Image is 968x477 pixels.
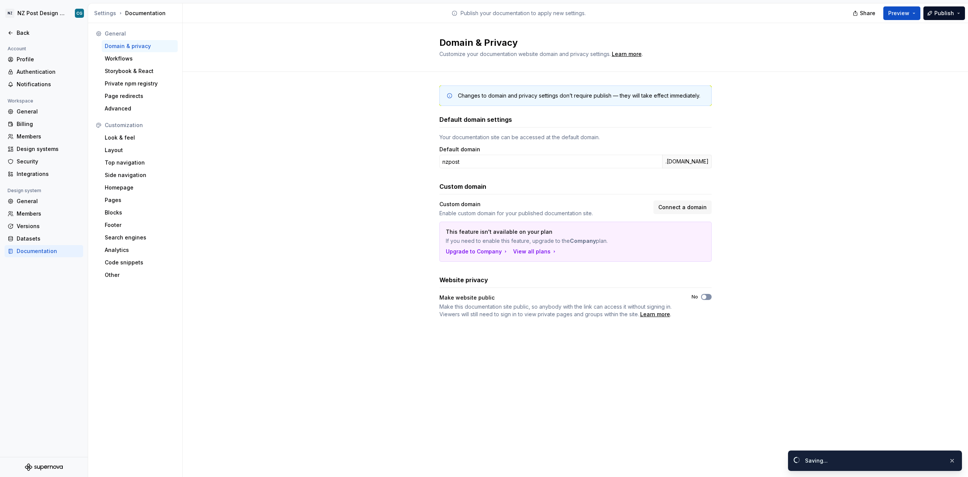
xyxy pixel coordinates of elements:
[105,121,175,129] div: Customization
[102,244,178,256] a: Analytics
[17,145,80,153] div: Design systems
[105,196,175,204] div: Pages
[102,269,178,281] a: Other
[439,303,678,318] span: .
[105,234,175,241] div: Search engines
[105,221,175,229] div: Footer
[446,228,652,236] p: This feature isn't available on your plan
[458,92,700,99] div: Changes to domain and privacy settings don’t require publish — they will take effect immediately.
[662,155,712,168] div: .[DOMAIN_NAME]
[105,30,175,37] div: General
[17,133,80,140] div: Members
[5,53,83,65] a: Profile
[17,9,66,17] div: NZ Post Design System
[102,65,178,77] a: Storybook & React
[17,197,80,205] div: General
[17,120,80,128] div: Billing
[439,294,678,301] div: Make website public
[5,168,83,180] a: Integrations
[102,169,178,181] a: Side navigation
[94,9,116,17] div: Settings
[17,108,80,115] div: General
[5,155,83,168] a: Security
[105,246,175,254] div: Analytics
[105,134,175,141] div: Look & feel
[105,42,175,50] div: Domain & privacy
[5,44,29,53] div: Account
[102,256,178,269] a: Code snippets
[105,92,175,100] div: Page redirects
[5,131,83,143] a: Members
[439,303,672,317] span: Make this documentation site public, so anybody with the link can access it without signing in. V...
[105,184,175,191] div: Homepage
[5,208,83,220] a: Members
[17,81,80,88] div: Notifications
[102,144,178,156] a: Layout
[570,238,596,244] strong: Company
[439,200,649,208] div: Custom domain
[612,50,642,58] a: Learn more
[17,210,80,218] div: Members
[76,10,82,16] div: CG
[105,80,175,87] div: Private npm registry
[5,143,83,155] a: Design systems
[17,29,80,37] div: Back
[17,222,80,230] div: Versions
[105,159,175,166] div: Top navigation
[5,220,83,232] a: Versions
[105,209,175,216] div: Blocks
[102,103,178,115] a: Advanced
[439,210,649,217] div: Enable custom domain for your published documentation site.
[5,106,83,118] a: General
[888,9,909,17] span: Preview
[25,463,63,471] svg: Supernova Logo
[446,237,652,245] p: If you need to enable this feature, upgrade to the plan.
[102,232,178,244] a: Search engines
[439,37,703,49] h2: Domain & Privacy
[658,204,707,211] span: Connect a domain
[439,275,488,284] h3: Website privacy
[5,96,36,106] div: Workspace
[2,5,86,22] button: NZNZ Post Design SystemCG
[5,27,83,39] a: Back
[5,195,83,207] a: General
[105,67,175,75] div: Storybook & React
[849,6,880,20] button: Share
[102,157,178,169] a: Top navigation
[102,182,178,194] a: Homepage
[17,68,80,76] div: Authentication
[5,9,14,18] div: NZ
[102,78,178,90] a: Private npm registry
[102,207,178,219] a: Blocks
[102,219,178,231] a: Footer
[439,182,486,191] h3: Custom domain
[860,9,875,17] span: Share
[105,271,175,279] div: Other
[17,247,80,255] div: Documentation
[923,6,965,20] button: Publish
[439,51,611,57] span: Customize your documentation website domain and privacy settings.
[105,259,175,266] div: Code snippets
[611,51,643,57] span: .
[105,146,175,154] div: Layout
[934,9,954,17] span: Publish
[439,134,712,141] div: Your documentation site can be accessed at the default domain.
[653,200,712,214] button: Connect a domain
[461,9,586,17] p: Publish your documentation to apply new settings.
[446,248,509,255] button: Upgrade to Company
[640,311,670,318] a: Learn more
[513,248,557,255] button: View all plans
[17,235,80,242] div: Datasets
[805,457,943,465] div: Saving...
[5,66,83,78] a: Authentication
[5,78,83,90] a: Notifications
[439,146,480,153] label: Default domain
[105,105,175,112] div: Advanced
[5,186,44,195] div: Design system
[5,118,83,130] a: Billing
[883,6,920,20] button: Preview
